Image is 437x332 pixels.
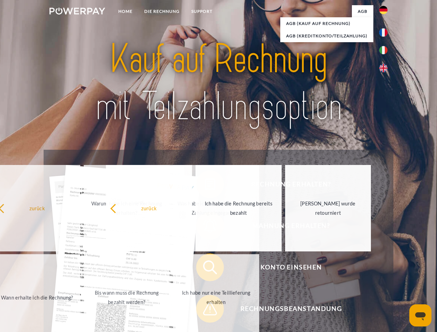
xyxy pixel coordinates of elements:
[280,17,373,30] a: AGB (Kauf auf Rechnung)
[138,5,185,18] a: DIE RECHNUNG
[49,8,105,15] img: logo-powerpay-white.svg
[409,304,431,326] iframe: Schaltfläche zum Öffnen des Messaging-Fensters
[177,288,255,307] div: Ich habe nur eine Teillieferung erhalten
[88,199,166,218] div: Warum habe ich eine Rechnung erhalten?
[379,6,388,14] img: de
[206,253,376,281] span: Konto einsehen
[280,30,373,42] a: AGB (Kreditkonto/Teilzahlung)
[206,295,376,323] span: Rechnungsbeanstandung
[200,199,277,218] div: Ich habe die Rechnung bereits bezahlt
[196,295,376,323] button: Rechnungsbeanstandung
[66,33,371,132] img: title-powerpay_de.svg
[110,203,188,213] div: zurück
[88,288,166,307] div: Bis wann muss die Rechnung bezahlt werden?
[196,253,376,281] button: Konto einsehen
[112,5,138,18] a: Home
[379,28,388,37] img: fr
[289,199,367,218] div: [PERSON_NAME] wurde retourniert
[185,5,218,18] a: SUPPORT
[379,64,388,72] img: en
[352,5,373,18] a: agb
[379,46,388,54] img: it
